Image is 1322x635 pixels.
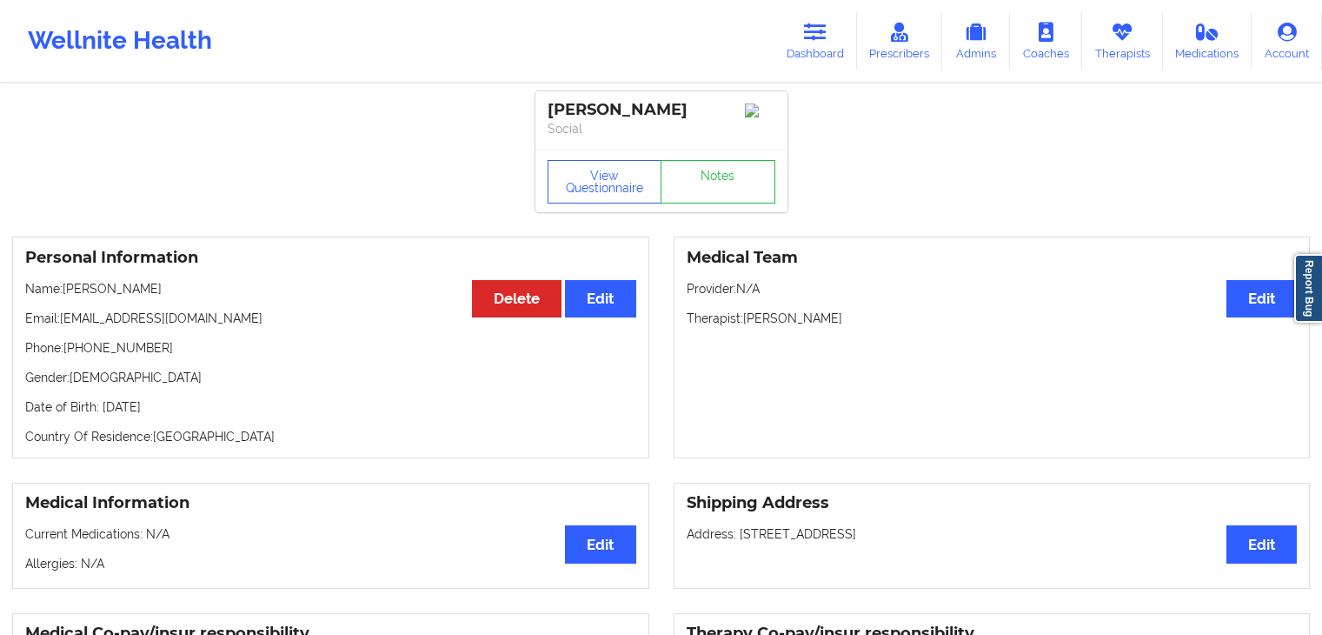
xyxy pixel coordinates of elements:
[1252,12,1322,70] a: Account
[1082,12,1163,70] a: Therapists
[548,100,775,120] div: [PERSON_NAME]
[942,12,1010,70] a: Admins
[1294,254,1322,323] a: Report Bug
[25,555,636,572] p: Allergies: N/A
[687,248,1298,268] h3: Medical Team
[687,280,1298,297] p: Provider: N/A
[745,104,775,117] img: Image%2Fplaceholer-image.png
[661,160,775,204] a: Notes
[548,120,775,137] p: Social
[25,525,636,543] p: Current Medications: N/A
[687,493,1298,513] h3: Shipping Address
[25,280,636,297] p: Name: [PERSON_NAME]
[687,525,1298,543] p: Address: [STREET_ADDRESS]
[472,280,561,317] button: Delete
[25,398,636,416] p: Date of Birth: [DATE]
[548,160,662,204] button: View Questionnaire
[25,248,636,268] h3: Personal Information
[25,493,636,513] h3: Medical Information
[1226,525,1297,563] button: Edit
[25,339,636,357] p: Phone: [PHONE_NUMBER]
[1226,280,1297,317] button: Edit
[687,310,1298,327] p: Therapist: [PERSON_NAME]
[774,12,857,70] a: Dashboard
[565,280,635,317] button: Edit
[565,525,635,563] button: Edit
[857,12,943,70] a: Prescribers
[25,369,636,386] p: Gender: [DEMOGRAPHIC_DATA]
[1163,12,1252,70] a: Medications
[1010,12,1082,70] a: Coaches
[25,428,636,445] p: Country Of Residence: [GEOGRAPHIC_DATA]
[25,310,636,327] p: Email: [EMAIL_ADDRESS][DOMAIN_NAME]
